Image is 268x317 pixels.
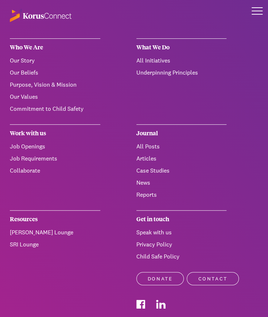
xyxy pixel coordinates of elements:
[10,229,73,236] a: [PERSON_NAME] Lounge
[136,300,145,309] img: korus-connect%2F0d265ffc-bd98-4be8-b2f7-d1c93f638371_facebook.svg
[10,155,57,162] a: Job Requirements
[10,124,100,142] div: Work with us
[10,93,38,101] a: Our Values
[136,179,150,186] a: News
[136,241,172,248] a: Privacy Policy
[10,9,71,22] img: korus-connect%2F70fc4767-4e77-47d7-a16a-dd1598af5252_logo-reverse.svg
[10,105,83,113] a: Commitment to Child Safety
[10,143,45,150] a: Job Openings
[136,155,156,162] a: Articles
[10,167,40,174] a: Collaborate
[136,57,170,64] a: All Initiatives
[136,167,170,174] a: Case Studies
[136,69,198,76] a: Underpinning Principles
[136,272,184,285] a: Donate
[136,191,157,199] a: Reports
[136,229,172,236] a: Speak with us
[136,210,227,228] div: Get in touch
[136,124,227,142] div: Journal
[10,69,38,76] a: Our Beliefs
[10,57,35,64] a: Our Story
[136,143,160,150] a: All Posts
[10,81,77,88] a: Purpose, Vision & Mission
[187,272,238,285] a: Contact
[156,300,166,309] img: korus-connect%2Fa5231a53-c643-404c-9a3c-f2100ea27fde_linkedin.svg
[10,241,39,248] a: SRI Lounge
[10,210,100,228] div: Resources
[136,38,227,56] div: What We Do
[10,38,100,56] div: Who We Are
[136,253,179,260] a: Child Safe Policy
